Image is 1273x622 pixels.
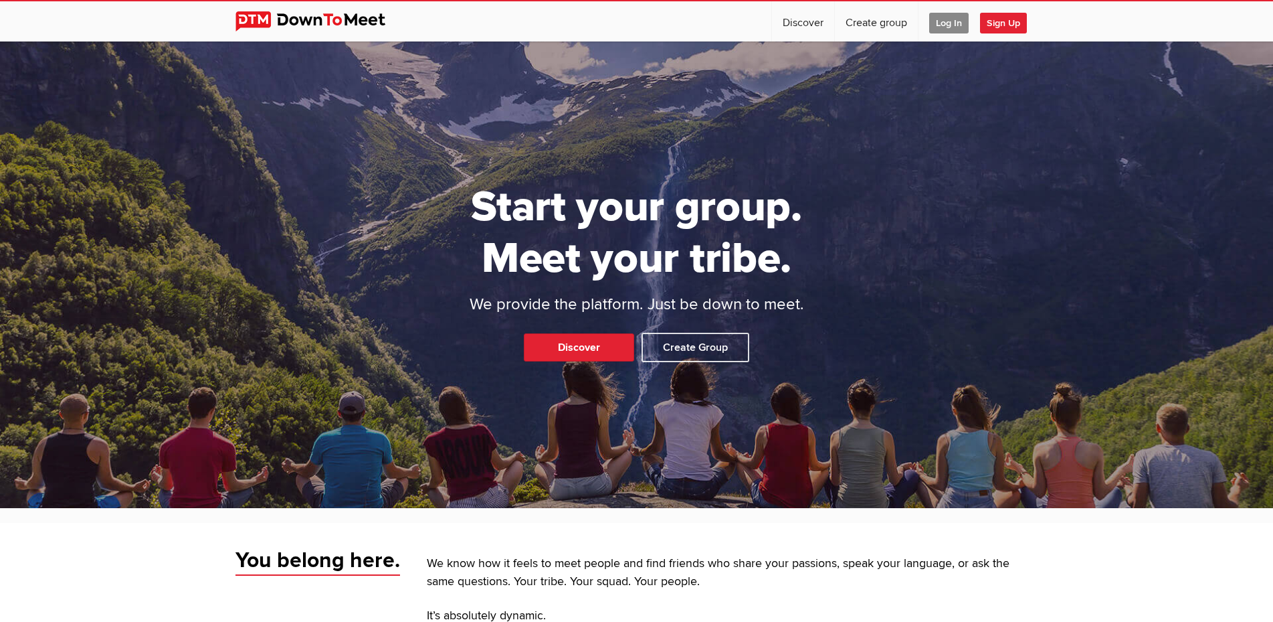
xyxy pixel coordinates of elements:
[235,11,406,31] img: DownToMeet
[918,1,979,42] a: Log In
[929,13,969,33] span: Log In
[427,555,1038,591] p: We know how it feels to meet people and find friends who share your passions, speak your language...
[772,1,834,42] a: Discover
[642,333,749,362] a: Create Group
[835,1,918,42] a: Create group
[524,333,634,362] a: Discover
[235,547,400,576] span: You belong here.
[980,1,1038,42] a: Sign Up
[980,13,1027,33] span: Sign Up
[419,181,854,285] h1: Start your group. Meet your tribe.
